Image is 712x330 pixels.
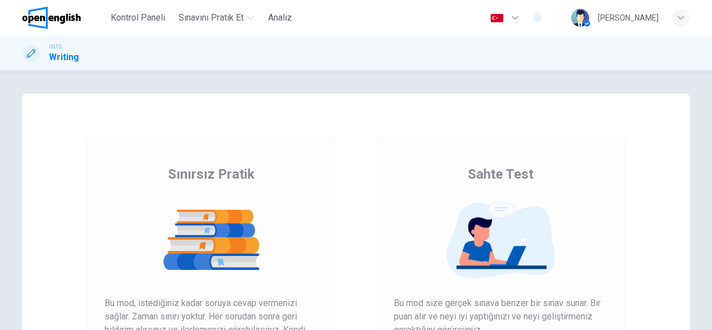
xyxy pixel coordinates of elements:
img: tr [490,14,504,22]
span: Kontrol Paneli [111,11,165,24]
img: OpenEnglish logo [22,7,81,29]
span: Sahte Test [468,165,533,183]
span: Sınırsız Pratik [168,165,255,183]
div: [PERSON_NAME] [598,11,659,24]
span: Sınavını Pratik Et [179,11,244,24]
button: Sınavını Pratik Et [174,8,258,28]
span: IELTS [49,43,62,51]
h1: Writing [49,51,79,64]
button: Analiz [263,8,298,28]
img: Profile picture [571,9,589,27]
button: Kontrol Paneli [106,8,170,28]
span: Analiz [268,11,292,24]
a: OpenEnglish logo [22,7,106,29]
